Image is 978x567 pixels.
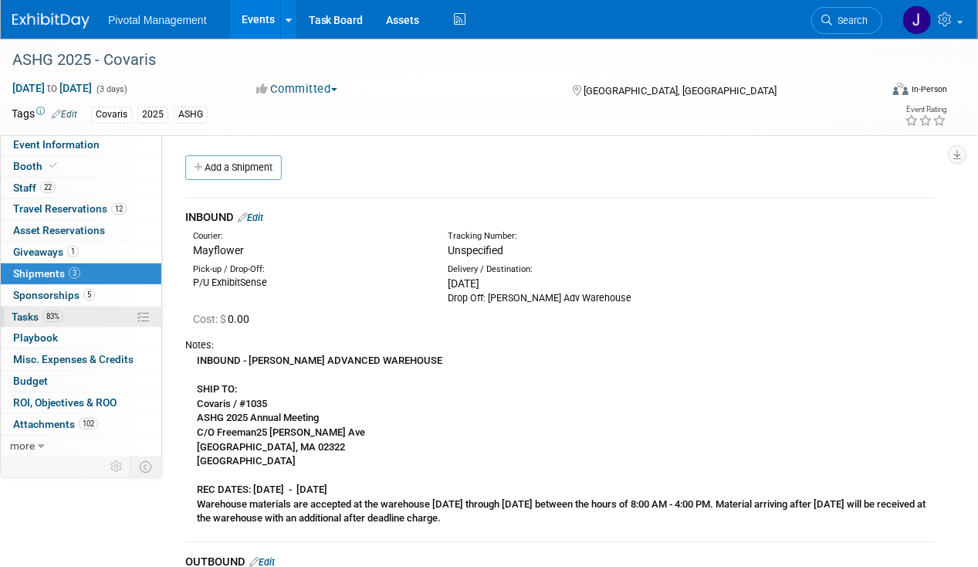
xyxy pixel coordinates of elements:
span: Booth [13,160,60,172]
a: Tasks83% [1,307,161,328]
a: Travel Reservations12 [1,199,161,219]
div: Courier: [193,230,425,243]
span: Pivotal Management [108,14,207,26]
a: Edit [52,109,77,120]
a: Playbook [1,328,161,348]
span: Misc. Expenses & Credits [13,353,134,365]
div: In-Person [911,83,947,95]
div: [DATE] [448,276,681,291]
div: Drop Off: [PERSON_NAME] Adv Warehouse [448,291,681,305]
span: 12 [111,203,127,215]
a: Add a Shipment [185,155,282,180]
span: more [10,440,35,452]
div: Delivery / Destination: [448,263,681,276]
span: [DATE] [DATE] [12,81,93,95]
a: Shipments3 [1,263,161,284]
div: Notes: [185,338,936,352]
a: Giveaways1 [1,242,161,263]
img: Jessica Gatton [902,5,932,35]
span: 0.00 [193,313,255,325]
span: Sponsorships [13,289,95,301]
b: C/O Freeman25 [PERSON_NAME] Ave [197,426,365,438]
a: Event Information [1,134,161,155]
div: Pick-up / Drop-Off: [193,263,425,276]
div: 2025 [137,107,168,123]
span: Shipments [13,267,80,280]
span: Giveaways [13,246,79,258]
img: ExhibitDay [12,13,90,29]
div: Event Format [810,80,947,104]
a: ROI, Objectives & ROO [1,392,161,413]
b: REC DATES: [DATE] - [DATE] [197,484,327,495]
a: Search [811,7,882,34]
div: Mayflower [193,243,425,258]
span: Attachments [13,418,98,430]
img: Format-Inperson.png [893,83,909,95]
div: Covaris [91,107,132,123]
b: SHIP TO: [197,383,237,395]
div: Tracking Number: [448,230,744,243]
a: Budget [1,371,161,392]
a: Asset Reservations [1,220,161,241]
button: Committed [252,81,343,97]
span: Travel Reservations [13,202,127,215]
span: 3 [69,267,80,279]
span: [GEOGRAPHIC_DATA], [GEOGRAPHIC_DATA] [584,85,777,97]
b: [GEOGRAPHIC_DATA] [197,455,296,467]
a: Sponsorships5 [1,285,161,306]
span: 22 [40,182,56,193]
td: Personalize Event Tab Strip [103,457,130,477]
span: Search [832,15,868,26]
div: P/U ExhibitSense [193,276,425,290]
b: ASHG 2025 Annual Meeting [197,412,319,423]
i: Booth reservation complete [49,161,57,170]
div: INBOUND [185,209,936,226]
span: Staff [13,182,56,194]
span: Cost: $ [193,313,228,325]
td: Toggle Event Tabs [130,457,162,477]
a: Misc. Expenses & Credits [1,349,161,370]
b: INBOUND - [PERSON_NAME] ADVANCED WAREHOUSE [197,355,442,366]
b: [GEOGRAPHIC_DATA], MA 02322 [197,441,345,453]
span: Event Information [13,138,100,151]
div: ASHG [174,107,208,123]
span: Budget [13,375,48,387]
b: Warehouse materials are accepted at the warehouse [DATE] through [DATE] between the hours of 8:00... [197,498,926,525]
span: Asset Reservations [13,224,105,236]
a: Booth [1,156,161,177]
span: (3 days) [95,84,127,94]
a: Edit [238,212,263,223]
b: Covaris / #1035 [197,398,267,409]
span: 5 [83,289,95,300]
a: Attachments102 [1,414,161,435]
span: to [45,82,59,94]
span: ROI, Objectives & ROO [13,396,117,409]
span: Playbook [13,331,58,344]
a: Staff22 [1,178,161,199]
div: ASHG 2025 - Covaris [7,46,868,74]
td: Tags [12,106,77,124]
span: Tasks [12,311,63,323]
span: 1 [67,246,79,257]
a: more [1,436,161,457]
span: Unspecified [448,244,504,256]
span: 102 [79,418,98,429]
div: Event Rating [905,106,946,114]
span: 83% [42,311,63,322]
